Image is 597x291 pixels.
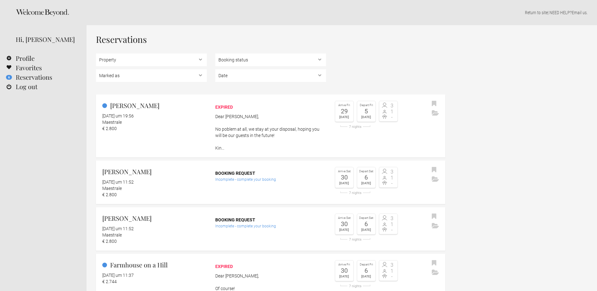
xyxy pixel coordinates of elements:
div: 30 [337,174,352,180]
div: [DATE] [359,114,374,120]
h2: [PERSON_NAME] [102,101,207,110]
div: Maestrale [102,185,207,191]
span: - [388,181,396,186]
h2: [PERSON_NAME] [102,167,207,176]
a: [PERSON_NAME] [DATE] um 11:52 Maestrale € 2.800 Booking request Incomplete - complete your bookin... [96,161,445,204]
div: expired [215,263,326,270]
div: 30 [337,267,352,274]
div: Maestrale [102,119,207,125]
span: 3 [388,216,396,221]
select: , , , [96,69,207,82]
flynt-currency: € 2.800 [102,239,117,244]
button: Bookmark [430,99,438,109]
div: Incomplete - complete your booking [215,223,326,229]
flynt-currency: € 2.800 [102,192,117,197]
div: Arrive Fri [337,262,352,267]
button: Bookmark [430,212,438,221]
button: Archive [430,268,441,277]
flynt-currency: € 2.744 [102,279,117,284]
div: 6 [359,174,374,180]
flynt-currency: € 2.800 [102,126,117,131]
div: Booking request [215,217,326,223]
div: 7 nights [335,191,376,195]
div: [DATE] [359,227,374,233]
a: [PERSON_NAME] [DATE] um 19:56 Maestrale € 2.800 expired Dear [PERSON_NAME], No poblem at all, we ... [96,94,445,157]
span: 3 [388,169,396,174]
p: | NEED HELP? . [96,9,588,16]
div: 30 [337,221,352,227]
span: 1 [388,175,396,180]
a: Email us [572,10,587,15]
span: - [388,115,396,120]
div: Arrive Sat [337,215,352,221]
button: Archive [430,109,441,118]
p: Dear [PERSON_NAME], No poblem at all, we stay at your disposal, hoping you will be our guests in ... [215,113,326,151]
a: Return to site [525,10,548,15]
button: Archive [430,175,441,184]
div: 7 nights [335,125,376,128]
div: Hi, [PERSON_NAME] [16,35,77,44]
button: Bookmark [430,259,438,268]
span: 1 [388,222,396,227]
flynt-date-display: [DATE] um 11:52 [102,226,134,231]
select: , [215,69,326,82]
div: [DATE] [359,180,374,186]
div: Booking request [215,170,326,176]
div: 7 nights [335,238,376,241]
select: , , , , , , , , [96,54,207,66]
div: Depart Sat [359,215,374,221]
div: [DATE] [337,180,352,186]
span: 1 [388,269,396,274]
div: Incomplete - complete your booking [215,176,326,183]
span: - [388,227,396,232]
span: - [388,274,396,279]
div: [DATE] [337,274,352,279]
button: Archive [430,221,441,231]
div: Arrive Sat [337,169,352,174]
div: [DATE] [337,227,352,233]
div: Depart Sat [359,169,374,174]
div: 6 [359,221,374,227]
span: 3 [388,263,396,268]
div: expired [215,104,326,110]
h2: [PERSON_NAME] [102,214,207,223]
button: Bookmark [430,165,438,175]
div: 7 nights [335,284,376,288]
div: Depart Fri [359,262,374,267]
a: [PERSON_NAME] [DATE] um 11:52 Maestrale € 2.800 Booking request Incomplete - complete your bookin... [96,207,445,251]
select: , , [215,54,326,66]
flynt-date-display: [DATE] um 19:56 [102,113,134,118]
h2: Farmhouse on a Hill [102,260,207,270]
div: 6 [359,267,374,274]
flynt-date-display: [DATE] um 11:37 [102,273,134,278]
flynt-notification-badge: 6 [6,75,12,80]
flynt-date-display: [DATE] um 11:52 [102,180,134,185]
span: 3 [388,103,396,108]
div: 29 [337,108,352,114]
h1: Reservations [96,35,445,44]
div: 5 [359,108,374,114]
div: Depart Fri [359,103,374,108]
div: Arrive Fri [337,103,352,108]
div: [DATE] [359,274,374,279]
span: 1 [388,109,396,114]
div: Maestrale [102,232,207,238]
div: [DATE] [337,114,352,120]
